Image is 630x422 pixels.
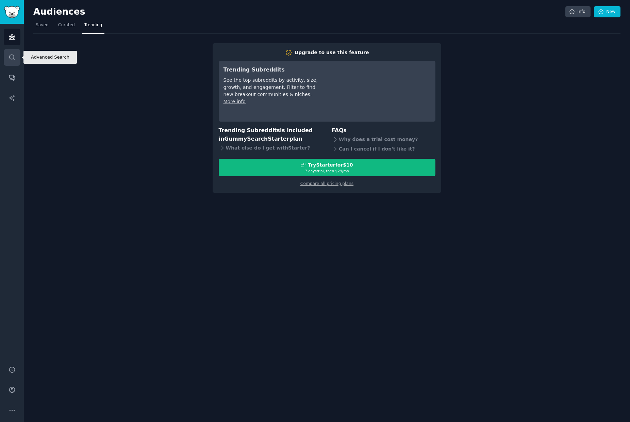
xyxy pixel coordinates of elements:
h3: FAQs [332,126,435,135]
div: What else do I get with Starter ? [219,143,322,153]
div: See the top subreddits by activity, size, growth, and engagement. Filter to find new breakout com... [223,77,319,98]
img: GummySearch logo [4,6,20,18]
span: Curated [58,22,75,28]
span: Saved [36,22,49,28]
div: Can I cancel if I don't like it? [332,144,435,154]
h3: Trending Subreddits is included in plan [219,126,322,143]
a: Saved [33,20,51,34]
div: Try Starter for $10 [308,161,353,169]
a: Trending [82,20,104,34]
a: New [594,6,620,18]
div: Why does a trial cost money? [332,135,435,144]
h3: Trending Subreddits [223,66,319,74]
div: 7 days trial, then $ 29 /mo [219,169,435,173]
iframe: YouTube video player [329,66,431,117]
a: Curated [56,20,77,34]
a: Compare all pricing plans [300,181,353,186]
div: Upgrade to use this feature [295,49,369,56]
h2: Audiences [33,6,565,17]
button: TryStarterfor$107 daystrial, then $29/mo [219,159,435,176]
a: Info [565,6,591,18]
span: GummySearch Starter [224,136,289,142]
span: Trending [84,22,102,28]
a: More info [223,99,246,104]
